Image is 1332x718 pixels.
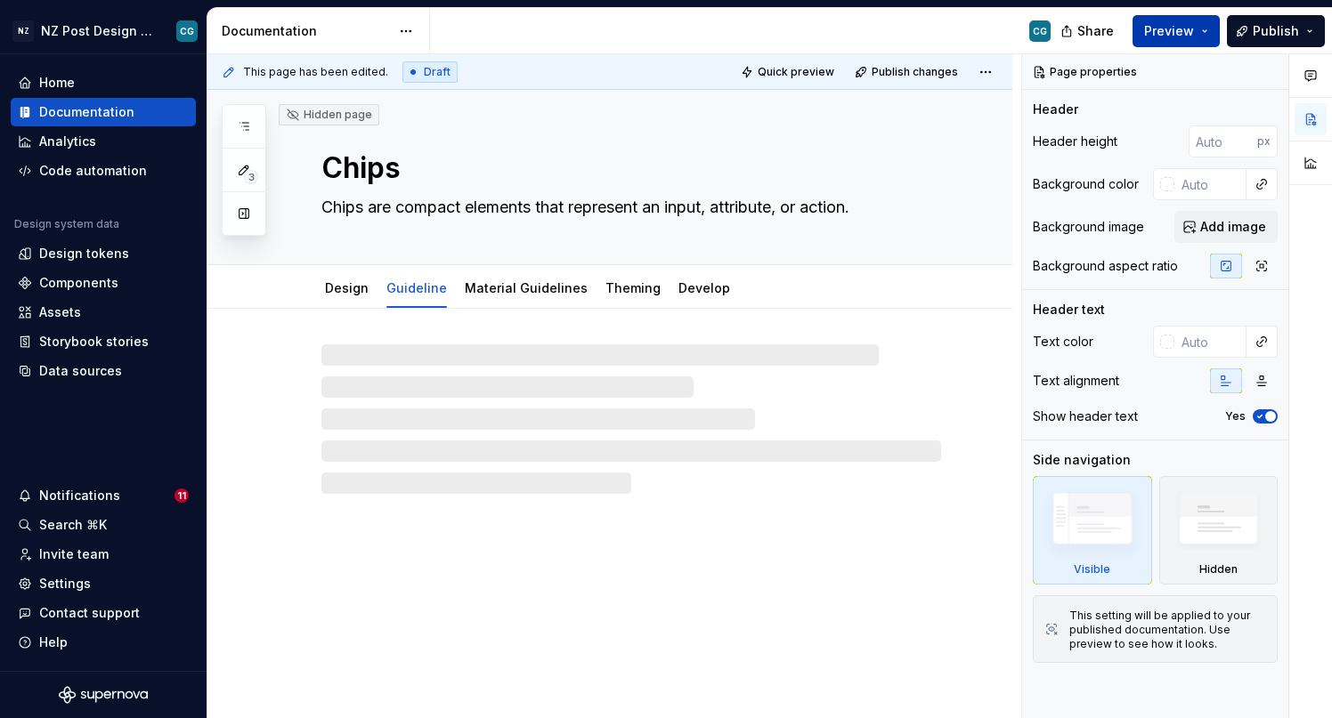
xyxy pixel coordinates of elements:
[243,65,388,79] span: This page has been edited.
[1069,609,1266,651] div: This setting will be applied to your published documentation. Use preview to see how it looks.
[1033,333,1093,351] div: Text color
[1033,218,1144,236] div: Background image
[39,162,147,180] div: Code automation
[39,575,91,593] div: Settings
[1174,211,1278,243] button: Add image
[1225,409,1246,424] label: Yes
[1033,24,1047,38] div: CG
[4,12,203,50] button: NZNZ Post Design SystemCG
[671,269,737,306] div: Develop
[386,280,447,295] a: Guideline
[872,65,958,79] span: Publish changes
[11,298,196,327] a: Assets
[849,60,966,85] button: Publish changes
[286,108,372,122] div: Hidden page
[1033,301,1105,319] div: Header text
[318,193,938,222] textarea: Chips are compact elements that represent an input, attribute, or action.
[1144,22,1194,40] span: Preview
[1033,175,1139,193] div: Background color
[318,269,376,306] div: Design
[1159,476,1279,585] div: Hidden
[424,65,451,79] span: Draft
[1077,22,1114,40] span: Share
[735,60,842,85] button: Quick preview
[1033,407,1138,425] div: Show header text
[458,269,595,306] div: Material Guidelines
[465,280,588,295] a: Material Guidelines
[1033,451,1131,469] div: Side navigation
[1253,22,1299,40] span: Publish
[1033,372,1119,390] div: Text alignment
[1257,134,1271,149] p: px
[39,245,129,262] div: Design tokens
[758,65,834,79] span: Quick preview
[1189,125,1257,157] input: Auto
[41,22,155,40] div: NZ Post Design System
[1133,15,1220,47] button: Preview
[39,303,81,321] div: Assets
[39,333,149,351] div: Storybook stories
[59,686,148,704] svg: Supernova Logo
[1174,168,1247,200] input: Auto
[598,269,668,306] div: Theming
[11,569,196,598] a: Settings
[244,170,258,184] span: 3
[11,599,196,627] button: Contact support
[11,98,196,126] a: Documentation
[14,217,119,231] div: Design system data
[39,274,118,292] div: Components
[11,481,196,510] button: Notifications11
[11,157,196,185] a: Code automation
[1174,326,1247,358] input: Auto
[11,628,196,657] button: Help
[11,69,196,97] a: Home
[605,280,661,295] a: Theming
[11,327,196,356] a: Storybook stories
[1199,562,1238,577] div: Hidden
[11,540,196,569] a: Invite team
[39,133,96,150] div: Analytics
[379,269,454,306] div: Guideline
[1200,218,1266,236] span: Add image
[175,488,189,503] span: 11
[11,127,196,156] a: Analytics
[11,511,196,539] button: Search ⌘K
[39,362,122,380] div: Data sources
[1033,476,1152,585] div: Visible
[39,545,109,563] div: Invite team
[39,487,120,504] div: Notifications
[1052,15,1125,47] button: Share
[325,280,369,295] a: Design
[318,147,938,190] textarea: Chips
[39,516,107,534] div: Search ⌘K
[11,269,196,297] a: Components
[678,280,730,295] a: Develop
[39,604,140,622] div: Contact support
[1033,257,1178,275] div: Background aspect ratio
[222,22,390,40] div: Documentation
[1227,15,1325,47] button: Publish
[1033,101,1078,118] div: Header
[39,74,75,92] div: Home
[12,20,34,42] div: NZ
[1033,133,1117,150] div: Header height
[180,24,194,38] div: CG
[39,103,134,121] div: Documentation
[1074,562,1110,577] div: Visible
[39,633,68,651] div: Help
[11,357,196,385] a: Data sources
[11,239,196,268] a: Design tokens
